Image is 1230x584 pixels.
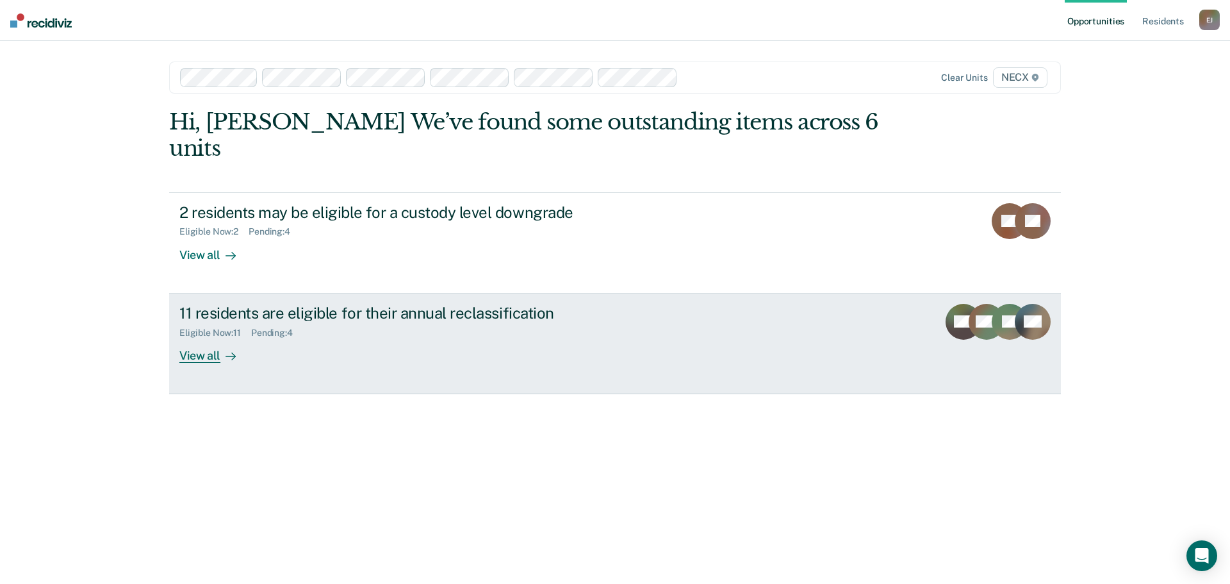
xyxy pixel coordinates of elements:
[941,72,988,83] div: Clear units
[179,304,629,322] div: 11 residents are eligible for their annual reclassification
[251,328,303,338] div: Pending : 4
[169,294,1061,394] a: 11 residents are eligible for their annual reclassificationEligible Now:11Pending:4View all
[1199,10,1220,30] div: E J
[179,237,251,262] div: View all
[10,13,72,28] img: Recidiviz
[179,328,251,338] div: Eligible Now : 11
[993,67,1047,88] span: NECX
[1186,540,1217,571] div: Open Intercom Messenger
[169,109,883,162] div: Hi, [PERSON_NAME] We’ve found some outstanding items across 6 units
[179,338,251,363] div: View all
[179,226,249,237] div: Eligible Now : 2
[1199,10,1220,30] button: EJ
[169,192,1061,294] a: 2 residents may be eligible for a custody level downgradeEligible Now:2Pending:4View all
[249,226,300,237] div: Pending : 4
[179,203,629,222] div: 2 residents may be eligible for a custody level downgrade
